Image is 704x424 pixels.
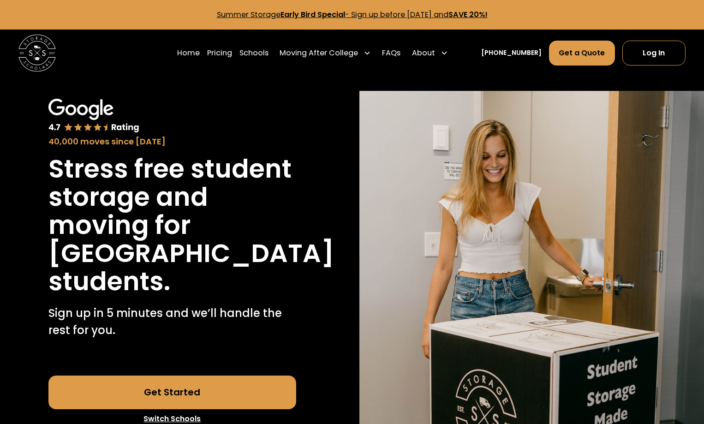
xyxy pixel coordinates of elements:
[382,40,400,66] a: FAQs
[48,268,170,296] h1: students.
[412,48,435,59] div: About
[280,48,358,59] div: Moving After College
[276,40,375,66] div: Moving After College
[207,40,232,66] a: Pricing
[622,41,686,66] a: Log In
[18,35,56,72] img: Storage Scholars main logo
[448,9,488,20] strong: SAVE 20%!
[177,40,200,66] a: Home
[280,9,345,20] strong: Early Bird Special
[48,239,334,268] h1: [GEOGRAPHIC_DATA]
[239,40,268,66] a: Schools
[48,376,297,409] a: Get Started
[18,35,56,72] a: home
[481,48,542,58] a: [PHONE_NUMBER]
[48,135,297,148] div: 40,000 moves since [DATE]
[48,305,297,339] p: Sign up in 5 minutes and we’ll handle the rest for you.
[217,9,488,20] a: Summer StorageEarly Bird Special- Sign up before [DATE] andSAVE 20%!
[408,40,451,66] div: About
[48,155,297,239] h1: Stress free student storage and moving for
[549,41,615,66] a: Get a Quote
[48,99,139,134] img: Google 4.7 star rating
